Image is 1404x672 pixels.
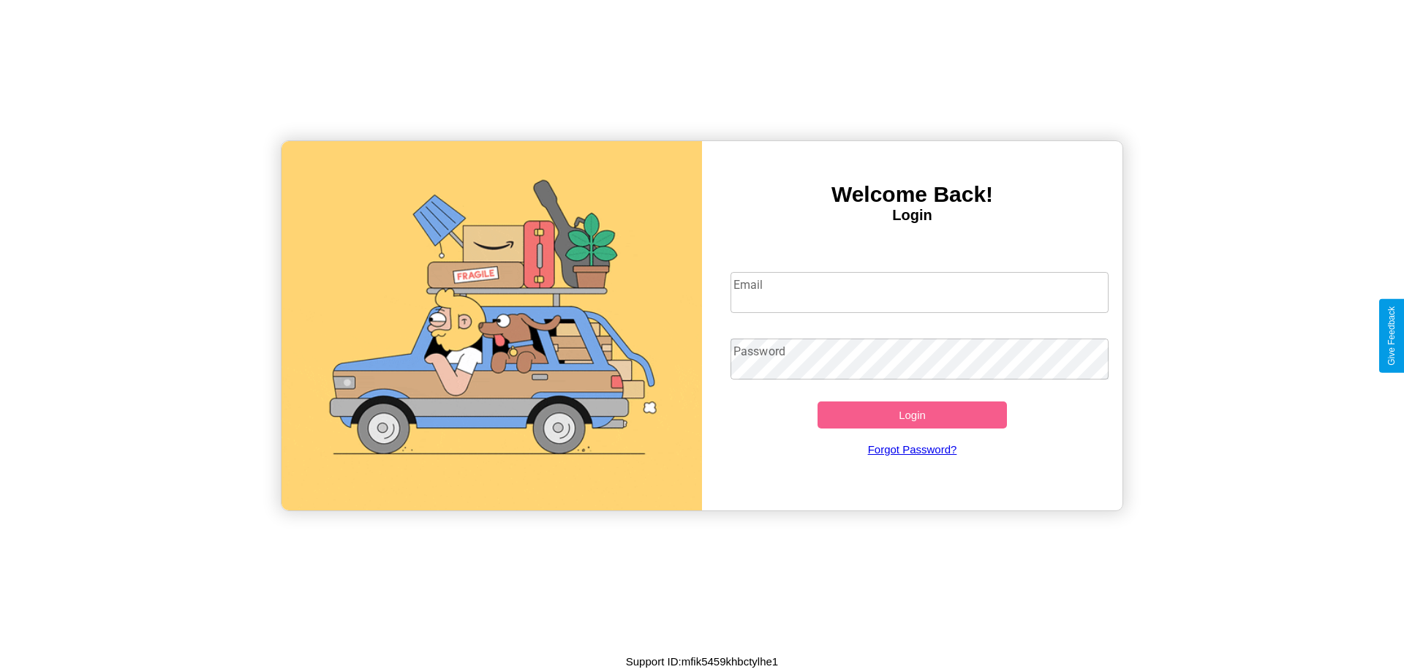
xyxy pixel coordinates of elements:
[1386,306,1397,366] div: Give Feedback
[626,652,778,671] p: Support ID: mfik5459khbctylhe1
[818,401,1007,429] button: Login
[723,429,1102,470] a: Forgot Password?
[702,207,1122,224] h4: Login
[282,141,702,510] img: gif
[702,182,1122,207] h3: Welcome Back!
